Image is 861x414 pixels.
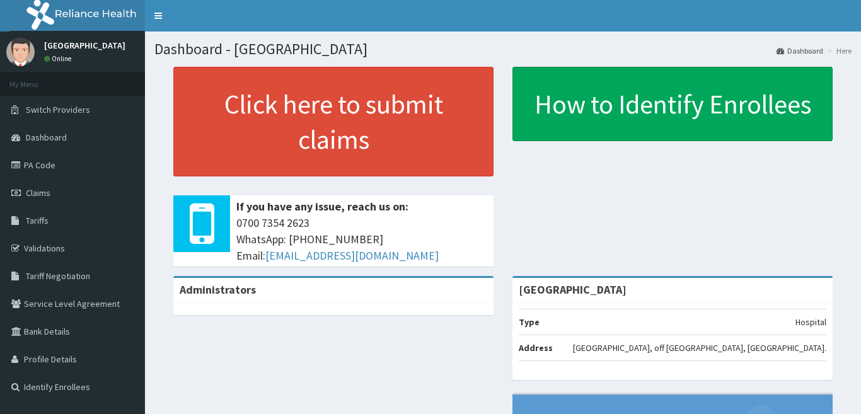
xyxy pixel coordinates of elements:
img: User Image [6,38,35,66]
a: How to Identify Enrollees [512,67,833,141]
b: Type [519,316,540,328]
b: If you have any issue, reach us on: [236,199,408,214]
a: Dashboard [777,45,823,56]
span: 0700 7354 2623 WhatsApp: [PHONE_NUMBER] Email: [236,215,487,263]
p: [GEOGRAPHIC_DATA], off [GEOGRAPHIC_DATA], [GEOGRAPHIC_DATA]. [573,342,826,354]
span: Dashboard [26,132,67,143]
p: Hospital [795,316,826,328]
li: Here [824,45,852,56]
span: Tariff Negotiation [26,270,90,282]
span: Claims [26,187,50,198]
a: Online [44,54,74,63]
h1: Dashboard - [GEOGRAPHIC_DATA] [154,41,852,57]
span: Tariffs [26,215,49,226]
a: [EMAIL_ADDRESS][DOMAIN_NAME] [265,248,439,263]
b: Administrators [180,282,256,297]
b: Address [519,342,553,354]
span: Switch Providers [26,104,90,115]
strong: [GEOGRAPHIC_DATA] [519,282,627,297]
p: [GEOGRAPHIC_DATA] [44,41,125,50]
a: Click here to submit claims [173,67,494,176]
